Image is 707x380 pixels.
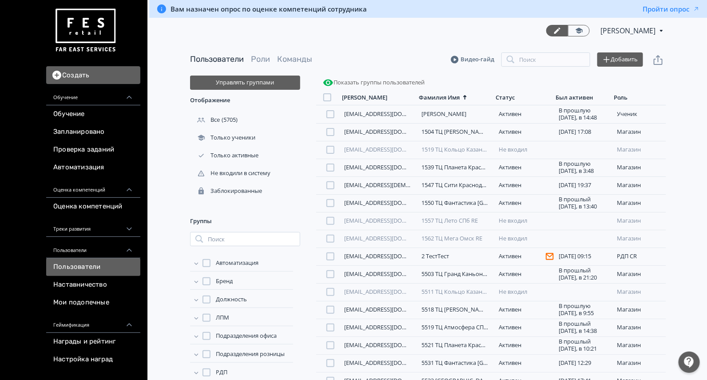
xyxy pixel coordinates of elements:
div: В прошлую [DATE], в 9:55 [559,303,610,316]
a: [EMAIL_ADDRESS][DOMAIN_NAME] [344,110,438,118]
div: ученик [617,111,663,118]
a: [EMAIL_ADDRESS][DOMAIN_NAME] [344,128,438,136]
div: Магазин [617,360,663,367]
div: Активен [499,182,550,189]
a: Команды [277,54,312,64]
a: 1504 ТЦ [PERSON_NAME] RE [421,128,497,136]
span: Бренд [216,277,233,286]
a: [EMAIL_ADDRESS][DOMAIN_NAME] [344,216,438,224]
div: Не входил [499,235,550,242]
a: [EMAIL_ADDRESS][DOMAIN_NAME] [344,252,438,260]
button: Пройти опрос [643,4,700,13]
span: Подразделения офиса [216,332,277,340]
span: Вам назначен опрос по оценке компетенций сотрудника [171,4,367,13]
a: 5531 ТЦ Фантастика [GEOGRAPHIC_DATA] [421,359,534,367]
a: 5518 ТЦ [PERSON_NAME] CR [421,305,497,313]
div: Магазин [617,271,663,278]
div: Активен [499,200,550,207]
div: Активен [499,252,550,260]
a: Роли [251,54,270,64]
div: Фамилия Имя [419,94,460,101]
a: Настройка наград [46,351,140,368]
a: 1562 ТЦ Мега Омск RE [421,234,482,242]
div: Магазин [617,306,663,313]
div: [DATE] 09:15 [559,253,610,260]
a: Пользователи [46,258,140,276]
div: Не входили в систему [190,169,272,177]
a: Мои подопечные [46,294,140,312]
a: [PERSON_NAME] [421,110,466,118]
div: Магазин [617,128,663,136]
span: РДП [216,368,227,377]
div: Магазин [617,164,663,171]
button: Управлять группами [190,76,300,90]
div: Магазин [617,288,663,296]
a: Переключиться в режим ученика [568,25,590,36]
div: Не входил [499,288,550,296]
div: Активен [499,342,550,349]
span: Подразделения розницы [216,350,285,359]
a: 2 ТестТест [421,252,449,260]
a: [EMAIL_ADDRESS][DOMAIN_NAME] [344,305,438,313]
div: Все [190,116,222,124]
div: Роль [614,94,628,101]
div: Не входил [499,217,550,224]
div: Только активные [190,152,260,160]
div: Активен [499,271,550,278]
a: Проверка заданий [46,141,140,159]
div: [DATE] 17:08 [559,128,610,136]
a: [EMAIL_ADDRESS][DOMAIN_NAME] [344,288,438,296]
div: Геймификация [46,312,140,333]
a: Наставничество [46,276,140,294]
a: Автоматизация [46,159,140,176]
div: В прошлый [DATE], в 14:38 [559,320,610,334]
a: [EMAIL_ADDRESS][DOMAIN_NAME] [344,163,438,171]
div: Магазин [617,324,663,331]
a: [EMAIL_ADDRESS][DOMAIN_NAME] [344,234,438,242]
a: [EMAIL_ADDRESS][DOMAIN_NAME] [344,359,438,367]
div: Группы [190,211,300,232]
div: Активен [499,324,550,331]
a: 1539 ТЦ Планета Красноярск RE [421,163,508,171]
div: Активен [499,306,550,313]
svg: Пользователь не подтвердил адрес эл. почты и поэтому не получает системные уведомления [546,252,554,260]
svg: Экспорт пользователей файлом [653,55,663,65]
img: https://files.teachbase.ru/system/account/57463/logo/medium-936fc5084dd2c598f50a98b9cbe0469a.png [53,5,117,56]
div: В прошлую [DATE], в 3:48 [559,160,610,174]
div: В прошлый [DATE], в 13:40 [559,196,610,210]
a: [EMAIL_ADDRESS][DEMOGRAPHIC_DATA][DOMAIN_NAME] [344,181,500,189]
span: Светлана Илюхина [600,25,657,36]
span: Автоматизация [216,259,258,268]
div: Активен [499,111,550,118]
a: [EMAIL_ADDRESS][DOMAIN_NAME] [344,323,438,331]
a: Оценка компетенций [46,198,140,216]
a: [EMAIL_ADDRESS][DOMAIN_NAME] [344,270,438,278]
div: [DATE] 12:29 [559,360,610,367]
div: Магазин [617,217,663,224]
div: [DATE] 19:37 [559,182,610,189]
div: Магазин [617,146,663,153]
div: Оценка компетенций [46,176,140,198]
a: Запланировано [46,123,140,141]
div: (5705) [190,111,300,129]
div: [PERSON_NAME] [342,94,387,101]
div: РДП CR [617,253,663,260]
div: Заблокированные [190,187,264,195]
button: Добавить [597,52,643,67]
a: 5503 ТЦ Гранд Каньон СПб CR [421,270,504,278]
div: Был активен [556,94,593,101]
div: Активен [499,128,550,136]
div: В прошлую [DATE], в 14:48 [559,107,610,121]
div: Треки развития [46,216,140,237]
div: В прошлый [DATE], в 10:21 [559,338,610,352]
a: [EMAIL_ADDRESS][DOMAIN_NAME] [344,145,438,153]
a: 1519 ТЦ Кольцо Казань RE [421,145,494,153]
a: 5519 ТЦ Атмосфера СПб CR [421,323,496,331]
a: Обучение [46,105,140,123]
a: Награды и рейтинг [46,333,140,351]
div: Магазин [617,182,663,189]
button: Создать [46,66,140,84]
div: Магазин [617,200,663,207]
div: Только ученики [190,134,257,142]
a: 5521 ТЦ Планета Красноярск CR [421,341,509,349]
